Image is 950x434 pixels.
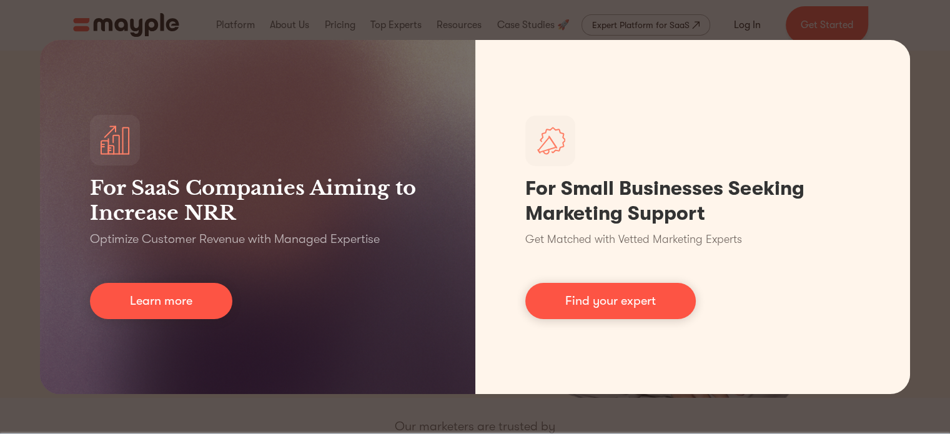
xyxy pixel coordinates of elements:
p: Get Matched with Vetted Marketing Experts [525,231,742,248]
p: Optimize Customer Revenue with Managed Expertise [90,230,380,248]
a: Find your expert [525,283,696,319]
a: Learn more [90,283,232,319]
h1: For Small Businesses Seeking Marketing Support [525,176,861,226]
h3: For SaaS Companies Aiming to Increase NRR [90,175,425,225]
